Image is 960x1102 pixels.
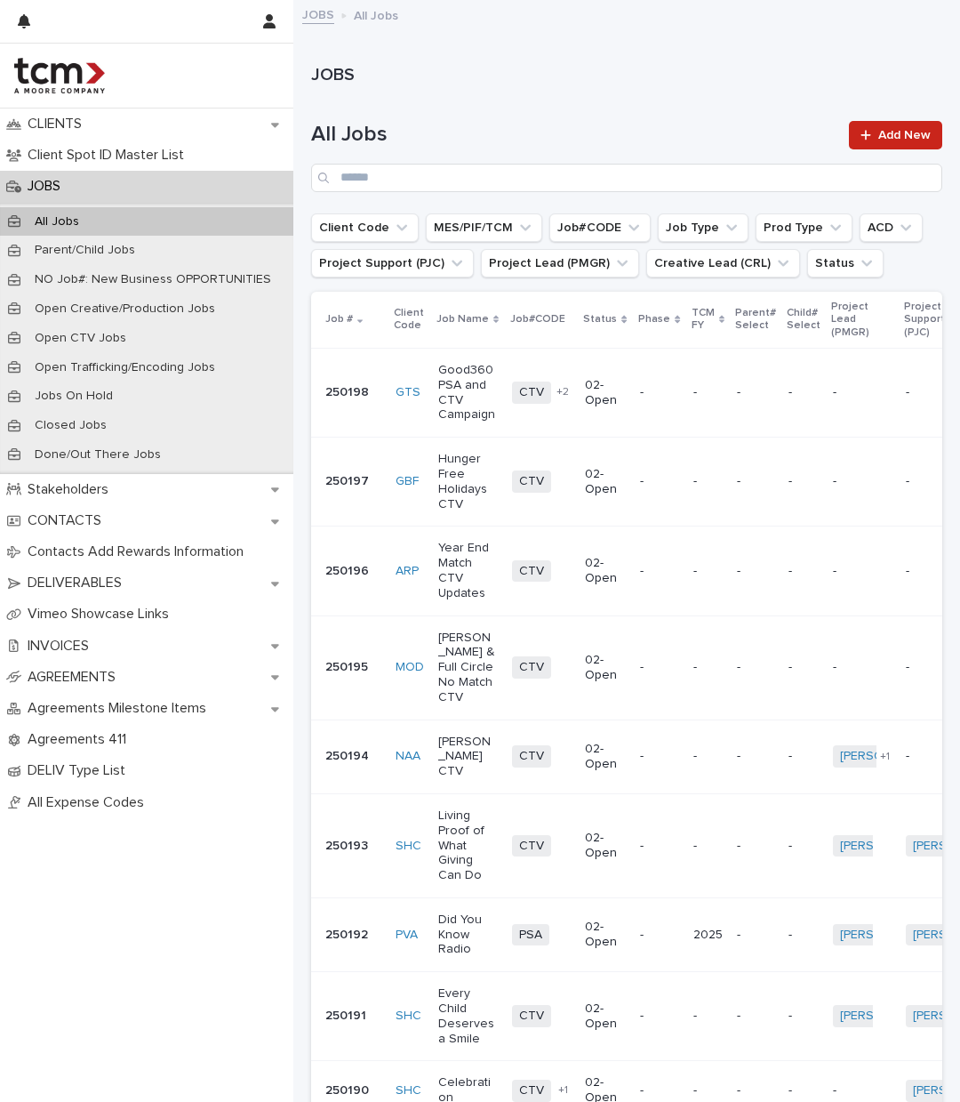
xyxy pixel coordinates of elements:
p: - [788,385,819,400]
p: - [640,474,678,489]
p: Year End Match CTV Updates [438,541,498,600]
p: - [693,749,723,764]
p: - [788,839,819,854]
p: - [640,660,678,675]
p: TCM FY [692,303,715,336]
p: NO Job#: New Business OPPORTUNITIES [20,272,285,287]
span: + 1 [880,752,890,762]
span: + 1 [558,1085,568,1096]
p: - [640,385,678,400]
p: Vimeo Showcase Links [20,606,183,623]
p: 250192 [325,928,381,943]
p: - [788,1009,819,1024]
p: - [788,564,819,579]
p: - [693,385,723,400]
a: PVA [396,928,418,943]
p: Contacts Add Rewards Information [20,543,258,560]
span: CTV [512,656,551,679]
p: - [833,474,892,489]
p: Job Name [436,310,489,329]
button: Creative Lead (CRL) [646,249,800,278]
button: Project Lead (PMGR) [481,249,639,278]
p: Agreements Milestone Items [20,700,220,717]
p: - [640,1083,678,1098]
p: CONTACTS [20,512,116,529]
p: - [640,839,678,854]
p: Job # [325,310,353,329]
p: Hunger Free Holidays CTV [438,452,498,511]
p: 02-Open [585,742,626,772]
p: Every Child Deserves a Smile [438,986,498,1046]
button: Job Type [658,213,748,242]
a: ARP [396,564,419,579]
button: Project Support (PJC) [311,249,474,278]
p: Job#CODE [510,310,565,329]
p: 250195 [325,660,381,675]
p: - [833,660,892,675]
p: - [788,474,819,489]
p: Agreements 411 [20,731,140,748]
p: - [737,385,774,400]
p: Closed Jobs [20,418,121,433]
button: Client Code [311,213,419,242]
a: JOBS [302,4,334,24]
p: - [788,749,819,764]
p: - [737,1009,774,1024]
p: Phase [638,310,670,329]
p: - [737,928,774,943]
p: AGREEMENTS [20,669,130,686]
button: ACD [860,213,923,242]
button: Status [807,249,884,278]
p: Stakeholders [20,481,123,498]
h1: All Jobs [311,122,838,148]
p: - [737,1083,774,1098]
img: 4hMmSqQkux38exxPVZHQ [14,58,105,93]
p: 02-Open [585,467,626,497]
input: Search [311,164,942,192]
p: - [693,660,723,675]
span: PSA [512,924,549,946]
p: Did You Know Radio [438,913,498,957]
a: Add New [849,121,942,149]
p: - [640,1009,678,1024]
p: [PERSON_NAME] CTV [438,735,498,779]
p: 02-Open [585,920,626,950]
p: Open Trafficking/Encoding Jobs [20,360,229,375]
p: - [737,660,774,675]
a: NAA [396,749,420,764]
button: Prod Type [756,213,852,242]
p: 02-Open [585,1001,626,1032]
h1: JOBS [311,64,929,85]
a: GBF [396,474,419,489]
span: + 2 [556,387,569,398]
p: Living Proof of What Giving Can Do [438,808,498,883]
p: JOBS [20,178,75,195]
a: SHC [396,1009,421,1024]
p: Parent# Select [735,303,776,336]
p: - [788,928,819,943]
p: - [833,1083,892,1098]
p: - [640,564,678,579]
span: Add New [878,129,931,141]
p: 250197 [325,474,381,489]
p: DELIV Type List [20,762,140,779]
p: 02-Open [585,653,626,683]
p: 250194 [325,749,381,764]
p: Jobs On Hold [20,389,127,404]
p: 250196 [325,564,381,579]
p: Done/Out There Jobs [20,447,175,463]
p: - [693,1009,723,1024]
span: CTV [512,745,551,768]
p: - [693,1083,723,1098]
p: - [833,564,892,579]
p: 2025 [693,928,723,943]
p: INVOICES [20,638,103,655]
p: 02-Open [585,556,626,586]
p: Project Lead (PMGR) [831,297,894,342]
p: DELIVERABLES [20,575,136,591]
span: CTV [512,1005,551,1027]
p: 02-Open [585,831,626,861]
p: - [833,385,892,400]
p: All Jobs [354,4,398,24]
